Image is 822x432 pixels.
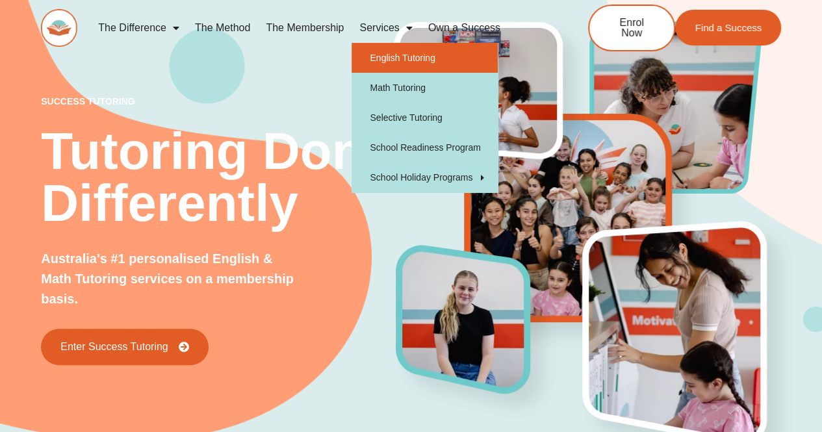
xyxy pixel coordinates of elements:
h2: Tutoring Done Differently [41,125,396,229]
a: The Membership [258,13,352,43]
a: The Method [187,13,258,43]
a: School Holiday Programs [352,162,498,192]
a: The Difference [90,13,187,43]
p: Australia's #1 personalised English & Math Tutoring services on a membership basis. [41,249,300,309]
span: Find a Success [695,23,762,32]
p: success tutoring [41,97,396,106]
a: Enrol Now [588,5,675,51]
span: Enter Success Tutoring [60,342,168,352]
ul: Services [352,43,498,192]
a: School Readiness Program [352,133,498,162]
a: Enter Success Tutoring [41,329,208,365]
nav: Menu [90,13,545,43]
a: English Tutoring [352,43,498,73]
a: Selective Tutoring [352,103,498,133]
a: Find a Success [675,10,781,45]
span: Enrol Now [609,18,654,38]
a: Own a Success [420,13,508,43]
iframe: Chat Widget [606,285,822,432]
a: Services [352,13,420,43]
a: Math Tutoring [352,73,498,103]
